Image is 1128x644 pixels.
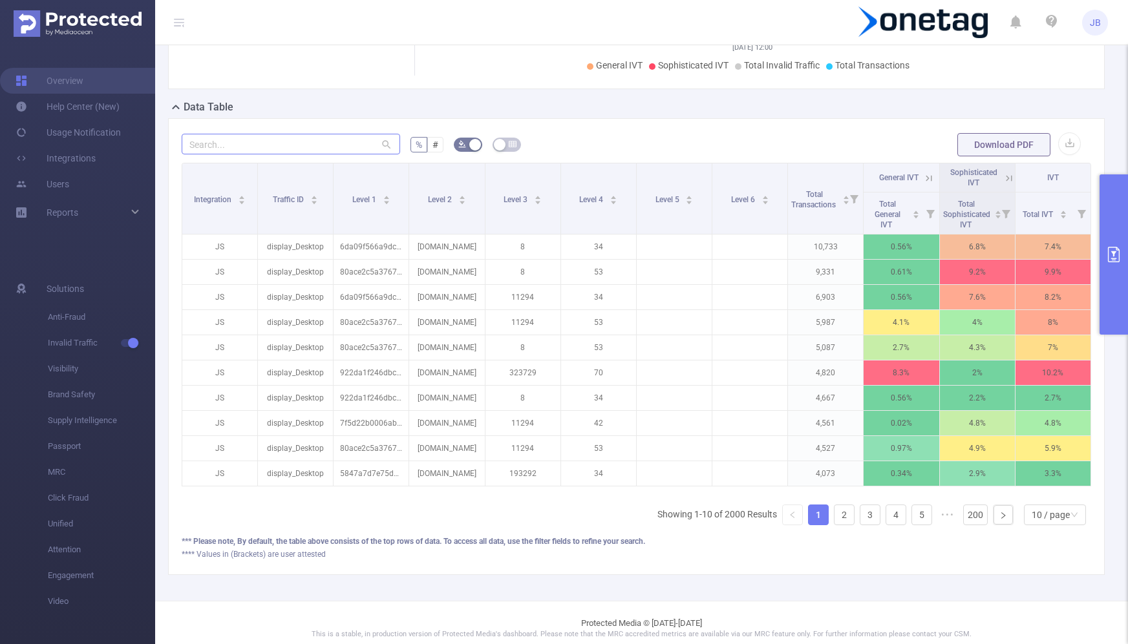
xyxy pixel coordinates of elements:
p: 0.56% [864,386,939,410]
p: 7% [1016,335,1091,360]
p: [DOMAIN_NAME] [409,386,484,410]
div: Sort [534,194,542,202]
i: icon: table [509,140,516,148]
i: icon: caret-up [535,194,542,198]
p: 0.61% [864,260,939,284]
p: 8 [485,386,560,410]
li: 4 [886,504,906,525]
li: 1 [808,504,829,525]
span: Video [48,588,155,614]
p: 53 [561,335,636,360]
i: icon: caret-up [383,194,390,198]
p: 8 [485,260,560,284]
i: icon: caret-down [535,199,542,203]
p: display_Desktop [258,461,333,486]
p: 5,987 [788,310,863,335]
p: 0.56% [864,234,939,259]
i: icon: left [789,511,796,519]
i: icon: bg-colors [458,140,466,148]
i: icon: caret-up [458,194,465,198]
p: display_Desktop [258,234,333,259]
p: 3.3% [1016,461,1091,486]
p: 53 [561,310,636,335]
i: icon: caret-down [686,199,693,203]
p: 53 [561,436,636,461]
p: [DOMAIN_NAME] [409,461,484,486]
span: Integration [194,195,233,204]
p: 2.7% [1016,386,1091,410]
p: 0.97% [864,436,939,461]
div: Sort [310,194,318,202]
i: icon: caret-up [843,194,850,198]
li: 200 [963,504,988,525]
div: *** Please note, By default, the table above consists of the top rows of data. To access all data... [182,535,1091,547]
span: Brand Safety [48,382,155,408]
span: Level 5 [655,195,681,204]
i: Filter menu [997,192,1015,234]
i: icon: caret-up [912,209,919,213]
p: 4% [940,310,1015,335]
p: 922da1f246dbc17 [334,360,409,385]
p: 8 [485,335,560,360]
i: Filter menu [845,163,863,234]
i: icon: caret-down [458,199,465,203]
span: Engagement [48,563,155,588]
span: IVT [1047,173,1059,182]
a: 4 [886,505,906,525]
p: [DOMAIN_NAME] [409,234,484,259]
input: Search... [182,134,400,154]
li: Next Page [993,504,1014,525]
p: 9,331 [788,260,863,284]
p: JS [182,260,257,284]
p: 0.34% [864,461,939,486]
a: 5 [912,505,931,525]
i: icon: down [1070,511,1078,520]
span: Total General IVT [875,200,900,229]
p: 8.3% [864,360,939,385]
a: Reports [47,200,78,225]
p: JS [182,386,257,410]
span: Total Sophisticated IVT [943,200,990,229]
i: icon: caret-down [995,213,1002,217]
span: Level 2 [428,195,454,204]
i: icon: caret-up [1059,209,1067,213]
a: Usage Notification [16,119,121,145]
a: Overview [16,68,83,94]
a: Help Center (New) [16,94,120,119]
a: 2 [835,505,854,525]
div: Sort [761,194,769,202]
span: General IVT [596,60,643,70]
a: 200 [964,505,987,525]
p: 323729 [485,360,560,385]
p: 10.2% [1016,360,1091,385]
p: display_Desktop [258,285,333,309]
i: icon: caret-up [995,209,1002,213]
p: 8 [485,234,560,259]
div: Sort [912,209,920,216]
a: Users [16,171,69,197]
span: MRC [48,459,155,485]
p: 2% [940,360,1015,385]
p: display_Desktop [258,411,333,435]
p: JS [182,335,257,360]
span: Anti-Fraud [48,304,155,330]
p: [DOMAIN_NAME] [409,436,484,461]
tspan: [DATE] 12:00 [732,43,772,52]
a: Integrations [16,145,96,171]
p: 4.8% [940,411,1015,435]
p: JS [182,360,257,385]
span: ••• [937,504,958,525]
p: 4.9% [940,436,1015,461]
p: 193292 [485,461,560,486]
p: 2.2% [940,386,1015,410]
i: icon: caret-down [761,199,769,203]
i: icon: caret-down [311,199,318,203]
i: icon: caret-down [383,199,390,203]
i: icon: caret-down [610,199,617,203]
p: 9.2% [940,260,1015,284]
span: Sophisticated IVT [950,168,997,187]
i: icon: caret-down [239,199,246,203]
p: 922da1f246dbc17 [334,386,409,410]
p: 4,527 [788,436,863,461]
